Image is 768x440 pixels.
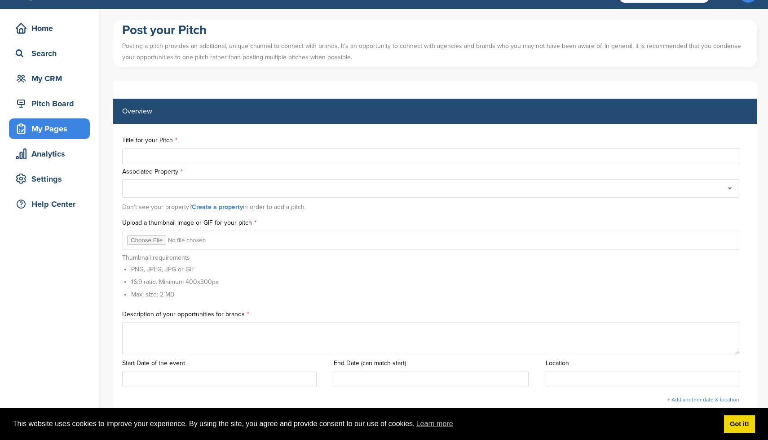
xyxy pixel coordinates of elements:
[131,290,219,299] li: Max. size: 2 MB
[13,96,90,112] div: Pitch Board
[122,38,748,65] p: Posting a pitch provides an additional, unique channel to connect with brands. It’s an opportunit...
[13,70,90,87] div: My CRM
[122,199,748,215] div: Don't see your property? in order to add a pitch.
[667,396,739,403] a: + Add another date & location
[192,203,243,211] a: Create a property
[13,417,717,431] span: This website uses cookies to improve your experience. By using the site, you agree and provide co...
[122,169,748,175] label: Associated Property
[546,360,748,366] label: Location
[131,277,219,287] li: 16:9 ratio. Minimum 400x300px
[13,45,90,61] div: Search
[9,43,90,64] a: Search
[9,118,90,139] a: My Pages
[415,417,455,431] a: learn more about cookies
[9,169,90,189] a: Settings
[9,144,90,164] a: Analytics
[122,137,748,144] label: Title for your Pitch
[122,108,152,115] label: Overview
[13,121,90,137] div: My Pages
[122,22,748,38] h1: Post your Pitch
[9,18,90,39] a: Home
[9,68,90,89] a: My CRM
[13,171,90,187] div: Settings
[122,360,325,366] label: Start Date of the event
[13,146,90,162] div: Analytics
[122,220,748,226] label: Upload a thumbnail image or GIF for your pitch
[122,254,219,302] div: Thumbnail requirements
[131,265,219,274] li: PNG, JPEG, JPG or GIF
[9,93,90,114] a: Pitch Board
[724,415,755,433] a: dismiss cookie message
[13,20,90,36] div: Home
[13,196,90,212] div: Help Center
[122,311,748,318] label: Description of your opportunities for brands
[9,194,90,214] a: Help Center
[334,360,536,366] label: End Date (can match start)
